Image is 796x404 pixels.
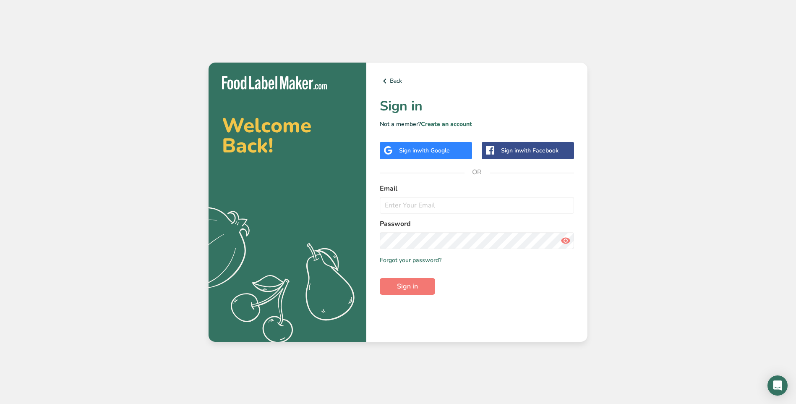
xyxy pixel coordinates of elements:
[380,76,574,86] a: Back
[380,96,574,116] h1: Sign in
[380,219,574,229] label: Password
[222,76,327,90] img: Food Label Maker
[519,147,559,155] span: with Facebook
[399,146,450,155] div: Sign in
[222,115,353,156] h2: Welcome Back!
[501,146,559,155] div: Sign in
[465,160,490,185] span: OR
[767,375,788,396] div: Open Intercom Messenger
[421,120,472,128] a: Create an account
[380,197,574,214] input: Enter Your Email
[397,281,418,291] span: Sign in
[380,120,574,129] p: Not a member?
[417,147,450,155] span: with Google
[380,184,574,194] label: Email
[380,278,435,295] button: Sign in
[380,256,441,265] a: Forgot your password?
